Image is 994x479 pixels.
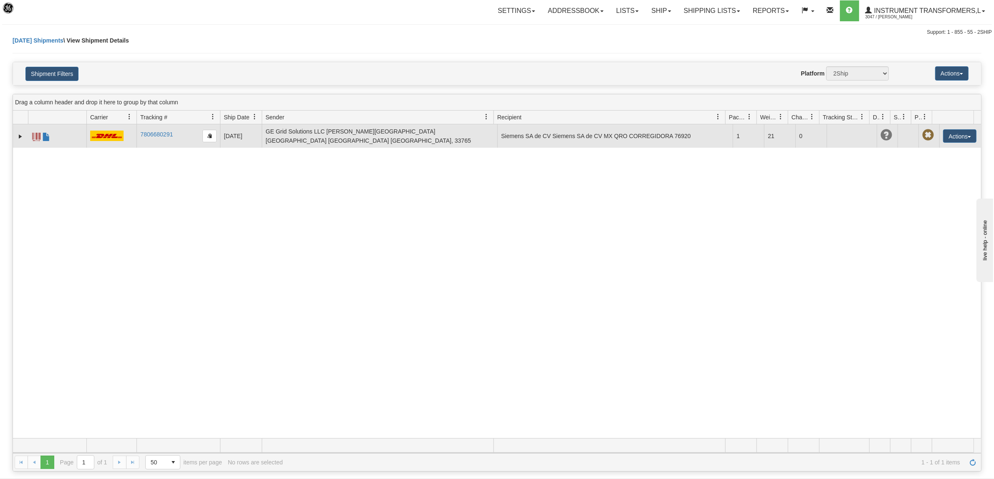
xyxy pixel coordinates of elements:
a: 7806680291 [140,131,173,138]
img: logo3047.jpg [2,2,45,23]
span: Delivery Status [873,113,880,121]
td: 21 [764,124,795,148]
a: Expand [16,132,25,141]
span: Instrument Transformers,L [872,7,981,14]
img: 7 - DHL_Worldwide [90,131,124,141]
span: Tracking Status [823,113,859,121]
input: Page 1 [77,456,94,469]
span: Page 1 [40,456,54,469]
div: Support: 1 - 855 - 55 - 2SHIP [2,29,992,36]
span: items per page [145,455,222,469]
a: Commercial Invoice [42,129,51,142]
span: Charge [792,113,809,121]
a: Tracking Status filter column settings [855,110,869,124]
iframe: chat widget [975,197,993,282]
td: 1 [733,124,764,148]
a: Shipment Issues filter column settings [897,110,911,124]
div: live help - online [6,7,77,13]
span: select [167,456,180,469]
a: [DATE] Shipments [13,37,63,44]
a: Addressbook [541,0,610,21]
a: Shipping lists [678,0,746,21]
a: Ship [645,0,677,21]
a: Charge filter column settings [805,110,819,124]
a: Instrument Transformers,L 3047 / [PERSON_NAME] [859,0,991,21]
span: Pickup Status [915,113,922,121]
span: \ View Shipment Details [63,37,129,44]
span: Sender [266,113,284,121]
a: Recipient filter column settings [711,110,725,124]
a: Packages filter column settings [742,110,756,124]
a: Delivery Status filter column settings [876,110,890,124]
td: GE Grid Solutions LLC [PERSON_NAME][GEOGRAPHIC_DATA] [GEOGRAPHIC_DATA] [GEOGRAPHIC_DATA] [GEOGRAP... [262,124,497,148]
a: Label [32,129,40,142]
span: Page sizes drop down [145,455,180,469]
span: Packages [729,113,746,121]
span: Page of 1 [60,455,107,469]
a: Refresh [966,456,979,469]
span: Ship Date [224,113,249,121]
a: Weight filter column settings [774,110,788,124]
span: Carrier [90,113,108,121]
a: Ship Date filter column settings [248,110,262,124]
a: Carrier filter column settings [122,110,137,124]
span: 50 [151,458,162,466]
span: Weight [760,113,778,121]
a: Settings [491,0,541,21]
td: Siemens SA de CV Siemens SA de CV MX QRO CORREGIDORA 76920 [497,124,733,148]
div: grid grouping header [13,94,981,111]
button: Shipment Filters [25,67,78,81]
span: Shipment Issues [894,113,901,121]
label: Platform [801,69,825,78]
span: Recipient [497,113,521,121]
button: Actions [935,66,969,81]
td: [DATE] [220,124,262,148]
span: Pickup Not Assigned [922,129,934,141]
button: Copy to clipboard [202,130,217,142]
span: 1 - 1 of 1 items [288,459,960,466]
a: Tracking # filter column settings [206,110,220,124]
a: Lists [610,0,645,21]
a: Reports [746,0,795,21]
span: Unknown [880,129,892,141]
button: Actions [943,129,976,143]
a: Sender filter column settings [479,110,493,124]
td: 0 [795,124,827,148]
a: Pickup Status filter column settings [918,110,932,124]
span: 3047 / [PERSON_NAME] [865,13,928,21]
span: Tracking # [140,113,167,121]
div: No rows are selected [228,459,283,466]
